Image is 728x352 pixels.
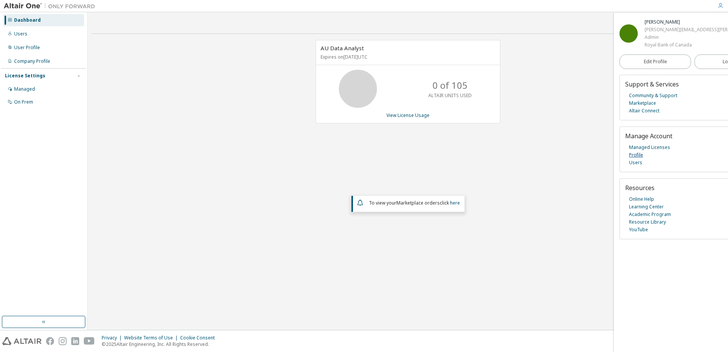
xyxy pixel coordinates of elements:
[625,184,655,192] span: Resources
[59,337,67,345] img: instagram.svg
[14,17,41,23] div: Dashboard
[629,144,670,151] a: Managed Licenses
[629,92,677,99] a: Community & Support
[46,337,54,345] img: facebook.svg
[629,151,643,159] a: Profile
[386,112,429,118] a: View License Usage
[428,92,472,99] p: ALTAIR UNITS USED
[629,211,671,218] a: Academic Program
[433,79,468,92] p: 0 of 105
[629,226,648,234] a: YouTube
[14,31,27,37] div: Users
[84,337,95,345] img: youtube.svg
[5,73,45,79] div: License Settings
[644,59,667,65] span: Edit Profile
[14,99,33,105] div: On Prem
[396,200,440,206] em: Marketplace orders
[14,45,40,51] div: User Profile
[629,159,642,166] a: Users
[625,132,672,140] span: Manage Account
[619,54,691,69] a: Edit Profile
[321,54,493,60] p: Expires on [DATE] UTC
[369,200,460,206] span: To view your click
[102,341,219,347] p: © 2025 Altair Engineering, Inc. All Rights Reserved.
[124,335,180,341] div: Website Terms of Use
[629,99,656,107] a: Marketplace
[71,337,79,345] img: linkedin.svg
[14,58,50,64] div: Company Profile
[629,203,664,211] a: Learning Center
[629,195,654,203] a: Online Help
[450,200,460,206] a: here
[180,335,219,341] div: Cookie Consent
[625,80,679,88] span: Support & Services
[2,337,42,345] img: altair_logo.svg
[4,2,99,10] img: Altair One
[14,86,35,92] div: Managed
[321,44,364,52] span: AU Data Analyst
[629,218,666,226] a: Resource Library
[629,107,659,115] a: Altair Connect
[102,335,124,341] div: Privacy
